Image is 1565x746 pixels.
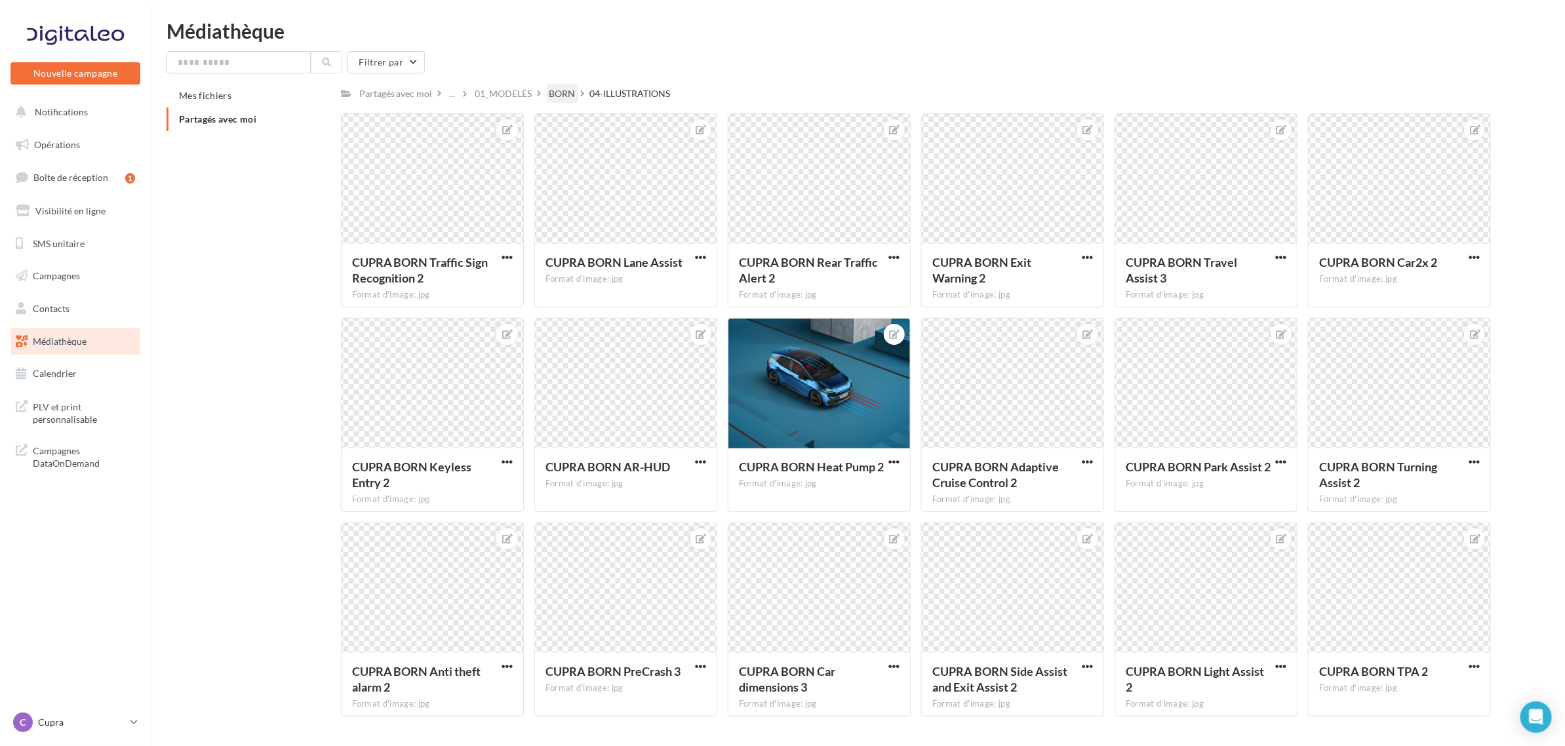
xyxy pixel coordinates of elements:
div: 04-ILLUSTRATIONS [590,87,671,100]
span: Opérations [34,139,80,150]
div: Format d'image: jpg [739,289,900,301]
span: CUPRA BORN Park Assist 2 [1126,460,1271,474]
span: CUPRA BORN Car2x 2 [1319,255,1437,269]
div: Partagés avec moi [359,87,433,100]
span: Visibilité en ligne [35,205,106,216]
span: Calendrier [33,368,77,379]
span: Mes fichiers [179,90,231,101]
p: Cupra [38,716,125,729]
div: Open Intercom Messenger [1520,701,1552,733]
span: CUPRA BORN Travel Assist 3 [1126,255,1237,285]
div: Format d'image: jpg [545,682,706,694]
div: Format d'image: jpg [1126,289,1286,301]
span: CUPRA BORN Exit Warning 2 [932,255,1031,285]
a: Opérations [8,131,143,159]
div: Format d'image: jpg [1319,682,1480,694]
span: CUPRA BORN Keyless Entry 2 [352,460,472,490]
div: Format d'image: jpg [545,478,706,490]
span: CUPRA BORN TPA 2 [1319,664,1428,678]
div: 01_MODELES [475,87,532,100]
span: SMS unitaire [33,237,85,248]
span: CUPRA BORN Traffic Sign Recognition 2 [352,255,488,285]
span: C [20,716,26,729]
div: ... [447,85,458,103]
div: Format d'image: jpg [932,698,1093,710]
span: CUPRA BORN Side Assist and Exit Assist 2 [932,664,1067,694]
span: CUPRA BORN Light Assist 2 [1126,664,1264,694]
span: Notifications [35,106,88,117]
a: PLV et print personnalisable [8,393,143,431]
div: Format d'image: jpg [545,273,706,285]
span: Campagnes DataOnDemand [33,442,135,470]
a: SMS unitaire [8,230,143,258]
button: Filtrer par [347,51,425,73]
div: BORN [549,87,576,100]
span: CUPRA BORN PreCrash 3 [545,664,681,678]
a: Campagnes [8,262,143,290]
span: CUPRA BORN Lane Assist [545,255,683,269]
span: CUPRA BORN Car dimensions 3 [739,664,835,694]
span: CUPRA BORN Heat Pump 2 [739,460,884,474]
div: 1 [125,173,135,184]
span: Campagnes [33,270,80,281]
span: CUPRA BORN AR-HUD [545,460,670,474]
div: Format d'image: jpg [352,289,513,301]
div: Format d'image: jpg [1126,698,1286,710]
span: Contacts [33,303,69,314]
span: Partagés avec moi [179,113,256,125]
div: Format d'image: jpg [932,494,1093,505]
a: Visibilité en ligne [8,197,143,225]
span: CUPRA BORN Anti theft alarm 2 [352,664,481,694]
a: Médiathèque [8,328,143,355]
div: Médiathèque [167,21,1549,41]
a: Contacts [8,295,143,323]
div: Format d'image: jpg [932,289,1093,301]
div: Format d'image: jpg [739,478,900,490]
div: Format d'image: jpg [1319,494,1480,505]
button: Notifications [8,98,138,126]
a: Calendrier [8,360,143,387]
div: Format d'image: jpg [352,698,513,710]
a: C Cupra [10,710,140,735]
div: Format d'image: jpg [352,494,513,505]
span: CUPRA BORN Turning Assist 2 [1319,460,1437,490]
span: Boîte de réception [33,172,108,183]
span: CUPRA BORN Rear Traffic Alert 2 [739,255,878,285]
button: Nouvelle campagne [10,62,140,85]
span: CUPRA BORN Adaptive Cruise Control 2 [932,460,1059,490]
span: PLV et print personnalisable [33,398,135,426]
span: Médiathèque [33,336,87,347]
a: Boîte de réception1 [8,163,143,191]
div: Format d'image: jpg [739,698,900,710]
a: Campagnes DataOnDemand [8,437,143,475]
div: Format d'image: jpg [1319,273,1480,285]
div: Format d'image: jpg [1126,478,1286,490]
